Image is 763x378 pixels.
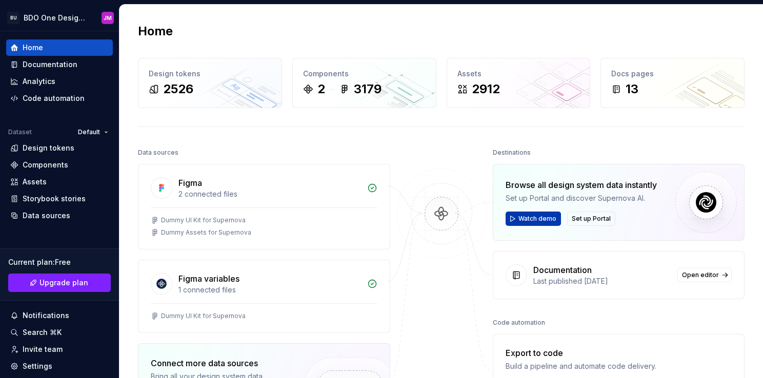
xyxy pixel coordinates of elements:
[23,143,74,153] div: Design tokens
[6,324,113,341] button: Search ⌘K
[178,177,202,189] div: Figma
[23,59,77,70] div: Documentation
[447,58,591,108] a: Assets2912
[6,358,113,374] a: Settings
[24,13,89,23] div: BDO One Design System
[78,128,100,136] span: Default
[7,12,19,24] div: BU
[161,312,246,320] div: Dummy UI Kit for Supernova
[6,39,113,56] a: Home
[506,179,657,191] div: Browse all design system data instantly
[138,260,390,333] a: Figma variables1 connected filesDummy UI Kit for Supernova
[518,215,556,223] span: Watch demo
[23,177,47,187] div: Assets
[8,257,111,267] div: Current plan : Free
[138,58,282,108] a: Design tokens2526
[23,194,86,204] div: Storybook stories
[6,341,113,358] a: Invite team
[161,228,251,237] div: Dummy Assets for Supernova
[611,69,734,79] div: Docs pages
[23,327,62,338] div: Search ⌘K
[506,347,656,359] div: Export to code
[493,145,531,160] div: Destinations
[6,56,113,73] a: Documentation
[178,189,361,199] div: 2 connected files
[506,212,561,226] button: Watch demo
[600,58,745,108] a: Docs pages13
[23,361,52,371] div: Settings
[682,271,719,279] span: Open editor
[6,207,113,224] a: Data sources
[354,81,382,97] div: 3179
[23,93,85,103] div: Code automation
[6,73,113,90] a: Analytics
[317,81,325,97] div: 2
[457,69,580,79] div: Assets
[8,274,111,292] a: Upgrade plan
[572,215,611,223] span: Set up Portal
[493,316,545,330] div: Code automation
[73,125,113,139] button: Default
[138,164,390,249] a: Figma2 connected filesDummy UI Kit for SupernovaDummy Assets for Supernova
[178,272,239,285] div: Figma variables
[533,264,592,276] div: Documentation
[6,157,113,173] a: Components
[23,76,55,87] div: Analytics
[23,43,43,53] div: Home
[8,128,32,136] div: Dataset
[2,7,117,29] button: BUBDO One Design SystemJM
[178,285,361,295] div: 1 connected files
[104,14,112,22] div: JM
[6,191,113,207] a: Storybook stories
[506,193,657,203] div: Set up Portal and discover Supernova AI.
[677,268,732,282] a: Open editor
[138,23,173,39] h2: Home
[567,212,615,226] button: Set up Portal
[163,81,193,97] div: 2526
[23,211,70,221] div: Data sources
[303,69,426,79] div: Components
[6,90,113,107] a: Code automation
[533,276,672,286] div: Last published [DATE]
[6,140,113,156] a: Design tokens
[506,361,656,371] div: Build a pipeline and automate code delivery.
[151,357,287,369] div: Connect more data sources
[626,81,638,97] div: 13
[161,216,246,224] div: Dummy UI Kit for Supernova
[39,278,88,288] span: Upgrade plan
[23,344,63,354] div: Invite team
[138,145,178,160] div: Data sources
[292,58,436,108] a: Components23179
[6,174,113,190] a: Assets
[149,69,271,79] div: Design tokens
[23,160,68,170] div: Components
[23,310,69,321] div: Notifications
[6,307,113,324] button: Notifications
[472,81,500,97] div: 2912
